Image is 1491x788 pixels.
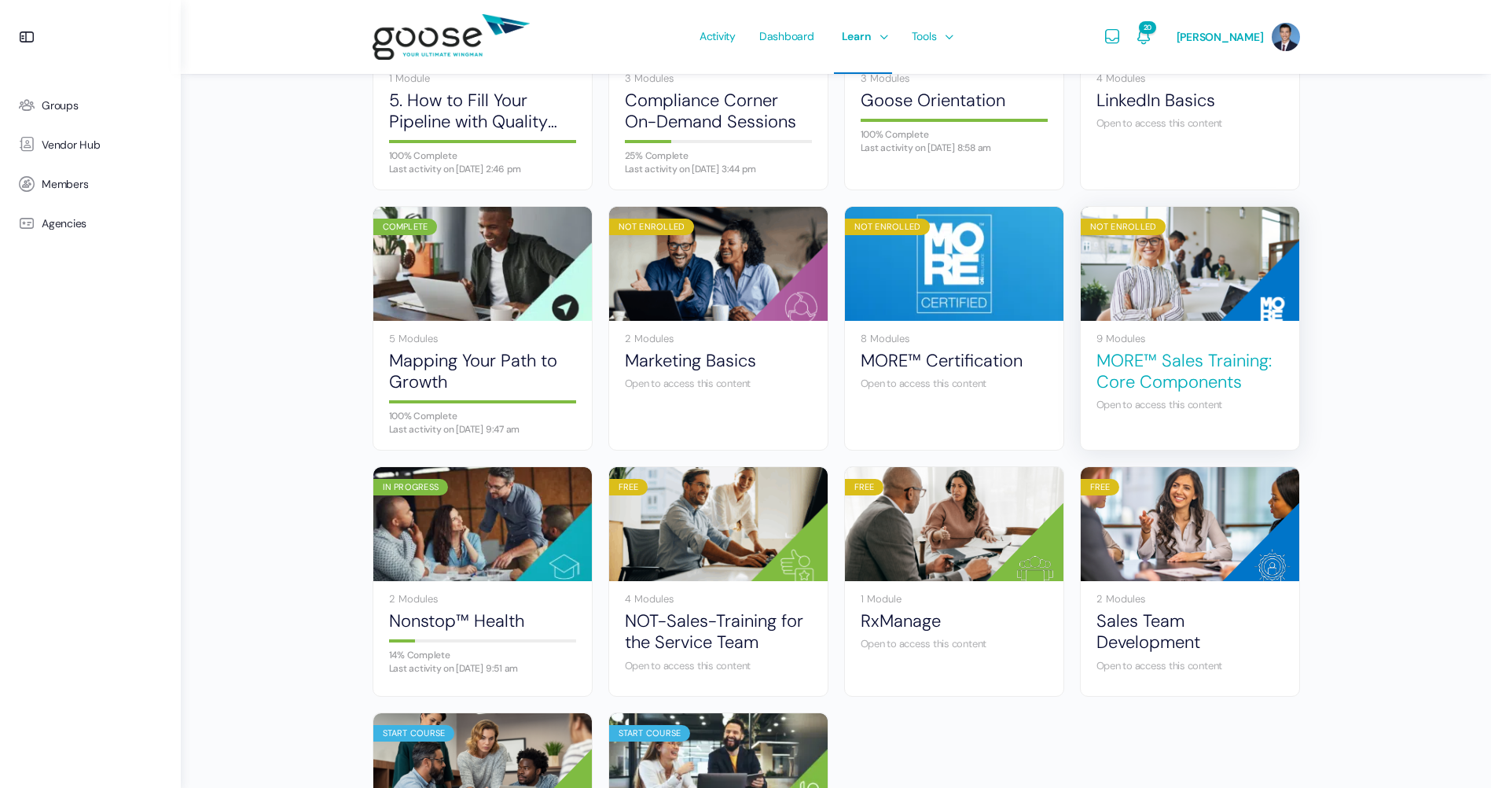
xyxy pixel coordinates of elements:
[1096,333,1284,344] div: 9 Modules
[845,207,1063,321] a: Not Enrolled
[861,130,1048,139] div: 100% Complete
[1096,594,1284,604] div: 2 Modules
[389,411,576,421] div: 100% Complete
[389,594,576,604] div: 2 Modules
[625,151,812,160] div: 25% Complete
[609,467,828,581] a: Free
[845,219,931,235] div: Not Enrolled
[861,637,1048,651] div: Open to access this content
[373,725,455,742] div: Start Course
[42,99,79,112] span: Groups
[845,479,884,495] div: Free
[42,138,101,152] span: Vendor Hub
[1081,467,1299,581] a: Free
[609,219,695,235] div: Not Enrolled
[373,207,592,321] a: Complete
[625,90,812,133] a: Compliance Corner On-Demand Sessions
[1081,219,1166,235] div: Not Enrolled
[42,217,86,230] span: Agencies
[625,610,812,654] a: NOT-Sales-Training for the Service Team
[1081,479,1120,495] div: Free
[609,479,648,495] div: Free
[1096,90,1284,111] a: LinkedIn Basics
[861,350,1048,371] a: MORE™ Certification
[861,333,1048,344] div: 8 Modules
[389,73,576,83] div: 1 Module
[609,725,691,742] div: Start Course
[1096,659,1284,673] div: Open to access this content
[1096,73,1284,83] div: 4 Modules
[1096,116,1284,131] div: Open to access this content
[609,207,828,321] a: Not Enrolled
[1412,713,1491,788] iframe: Chat Widget
[389,333,576,344] div: 5 Modules
[845,467,1063,581] a: Free
[8,204,173,243] a: Agencies
[1096,398,1284,412] div: Open to access this content
[389,664,576,673] div: Last activity on [DATE] 9:51 am
[625,377,812,391] div: Open to access this content
[1096,350,1284,393] a: MORE™ Sales Training: Core Components
[625,659,812,673] div: Open to access this content
[1139,21,1156,34] span: 20
[861,143,1048,153] div: Last activity on [DATE] 8:58 am
[389,610,576,632] a: Nonstop™ Health
[389,151,576,160] div: 100% Complete
[861,610,1048,632] a: RxManage
[861,377,1048,391] div: Open to access this content
[625,594,812,604] div: 4 Modules
[1096,610,1284,654] a: Sales Team Development
[625,333,812,344] div: 2 Modules
[625,73,812,83] div: 3 Modules
[389,350,576,393] a: Mapping Your Path to Growth
[861,73,1048,83] div: 3 Modules
[389,164,576,174] div: Last activity on [DATE] 2:46 pm
[625,164,812,174] div: Last activity on [DATE] 3:44 pm
[1177,30,1264,44] span: [PERSON_NAME]
[861,90,1048,111] a: Goose Orientation
[1081,207,1299,321] a: Not Enrolled
[389,650,576,660] div: 14% Complete
[373,467,592,581] a: In Progress
[8,86,173,125] a: Groups
[389,425,576,434] div: Last activity on [DATE] 9:47 am
[8,164,173,204] a: Members
[42,178,88,191] span: Members
[625,350,812,371] a: Marketing Basics
[373,479,449,495] div: In Progress
[8,125,173,164] a: Vendor Hub
[389,90,576,133] a: 5. How to Fill Your Pipeline with Quality Prospects
[373,219,438,235] div: Complete
[861,594,1048,604] div: 1 Module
